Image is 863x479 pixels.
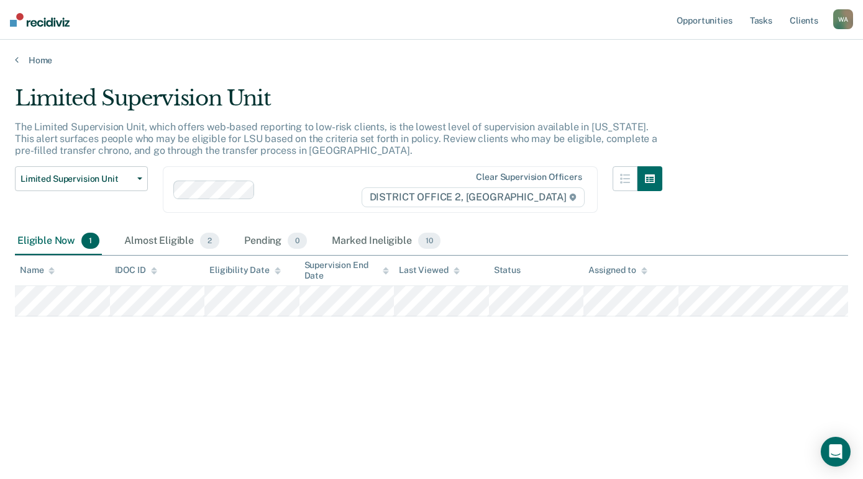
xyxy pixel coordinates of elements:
[15,228,102,255] div: Eligible Now1
[10,13,70,27] img: Recidiviz
[833,9,853,29] div: W A
[588,265,647,275] div: Assigned to
[20,265,55,275] div: Name
[821,437,851,467] div: Open Intercom Messenger
[476,172,582,182] div: Clear supervision officers
[304,260,390,281] div: Supervision End Date
[15,86,662,121] div: Limited Supervision Unit
[242,228,309,255] div: Pending0
[833,9,853,29] button: WA
[288,233,307,249] span: 0
[200,233,219,249] span: 2
[115,265,157,275] div: IDOC ID
[15,166,148,191] button: Limited Supervision Unit
[15,55,848,66] a: Home
[81,233,99,249] span: 1
[209,265,281,275] div: Eligibility Date
[21,174,132,184] span: Limited Supervision Unit
[399,265,459,275] div: Last Viewed
[122,228,222,255] div: Almost Eligible2
[494,265,521,275] div: Status
[15,121,657,156] p: The Limited Supervision Unit, which offers web-based reporting to low-risk clients, is the lowest...
[418,233,441,249] span: 10
[362,187,585,207] span: DISTRICT OFFICE 2, [GEOGRAPHIC_DATA]
[329,228,442,255] div: Marked Ineligible10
